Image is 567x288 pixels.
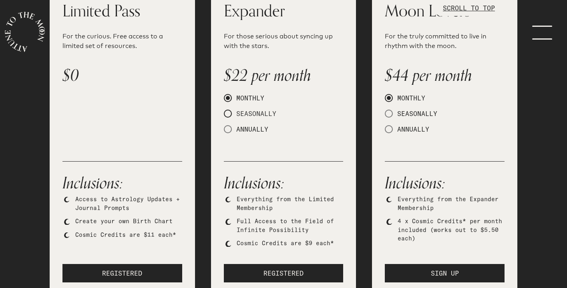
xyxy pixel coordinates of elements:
[237,239,344,248] li: Cosmic Credits are $9 each*
[232,110,276,118] span: SEASONALLY
[224,64,344,88] p: $22 per month
[431,268,459,278] span: SIGN UP
[232,125,268,133] span: ANNUALLY
[398,195,505,212] li: Everything from the Expander Membership
[385,264,505,282] button: SIGN UP
[393,94,425,102] span: MONTHLY
[385,3,505,19] h1: Moon Lovers
[62,171,182,195] h2: Inclusions:
[443,3,495,13] p: SCROLL TO TOP
[385,32,505,51] p: For the truly committed to live in rhythm with the moon.
[224,3,344,19] h1: Expander
[62,64,182,88] p: $0
[385,64,505,88] p: $44 per month
[263,268,304,278] span: REGISTERED
[393,110,437,118] span: SEASONALLY
[224,171,344,195] h2: Inclusions:
[385,171,505,195] h2: Inclusions:
[237,217,344,234] li: Full Access to the Field of Infinite Possibility
[237,195,344,212] li: Everything from the Limited Membership
[75,231,182,240] li: Cosmic Credits are $11 each*
[232,94,264,102] span: MONTHLY
[62,264,182,282] button: REGISTERED
[224,264,344,282] button: REGISTERED
[62,32,182,51] p: For the curious. Free access to a limited set of resources.
[75,217,182,226] li: Create your own Birth Chart
[62,3,182,19] h1: Limited Pass
[224,32,344,51] p: For those serious about syncing up with the stars.
[398,217,505,243] li: 4 x Cosmic Credits* per month included (works out to $5.50 each)
[75,195,182,212] li: Access to Astrology Updates + Journal Prompts
[393,125,429,133] span: ANNUALLY
[102,268,142,278] span: REGISTERED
